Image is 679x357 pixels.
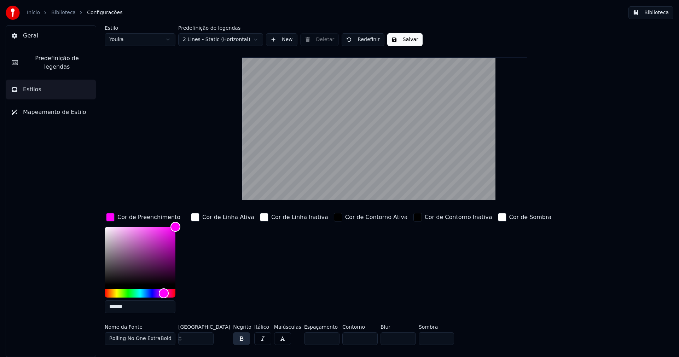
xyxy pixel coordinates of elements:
span: Geral [23,31,38,40]
button: Cor de Contorno Ativa [332,212,409,223]
button: Cor de Sombra [497,212,553,223]
nav: breadcrumb [27,9,122,16]
div: Cor de Sombra [509,213,552,221]
a: Início [27,9,40,16]
label: Itálico [254,324,271,329]
div: Hue [105,289,175,298]
label: Contorno [342,324,378,329]
label: Sombra [419,324,454,329]
label: Espaçamento [304,324,339,329]
div: Cor de Contorno Ativa [345,213,408,221]
button: Salvar [387,33,423,46]
button: Predefinição de legendas [6,48,96,77]
button: Mapeamento de Estilo [6,102,96,122]
span: Estilos [23,85,41,94]
button: New [266,33,297,46]
label: Maiúsculas [274,324,301,329]
a: Biblioteca [51,9,76,16]
button: Cor de Linha Ativa [190,212,256,223]
label: Nome da Fonte [105,324,175,329]
div: Color [105,227,175,285]
div: Cor de Linha Inativa [271,213,328,221]
label: Blur [381,324,416,329]
label: [GEOGRAPHIC_DATA] [178,324,230,329]
button: Geral [6,26,96,46]
span: Configurações [87,9,122,16]
img: youka [6,6,20,20]
span: Rolling No One ExtraBold [109,335,172,342]
span: Predefinição de legendas [24,54,90,71]
button: Estilos [6,80,96,99]
button: Biblioteca [628,6,673,19]
div: Cor de Preenchimento [117,213,180,221]
label: Estilo [105,25,175,30]
button: Redefinir [342,33,384,46]
button: Cor de Contorno Inativa [412,212,494,223]
button: Cor de Linha Inativa [259,212,330,223]
button: Cor de Preenchimento [105,212,182,223]
div: Cor de Linha Ativa [202,213,254,221]
div: Cor de Contorno Inativa [425,213,492,221]
label: Predefinição de legendas [178,25,263,30]
label: Negrito [233,324,251,329]
span: Mapeamento de Estilo [23,108,86,116]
